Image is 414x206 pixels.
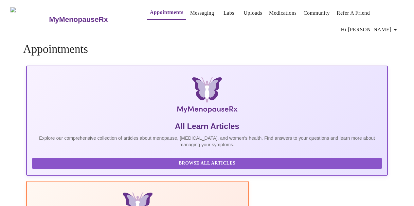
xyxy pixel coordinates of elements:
[49,15,108,24] h3: MyMenopauseRx
[301,7,333,20] button: Community
[32,121,382,132] h5: All Learn Articles
[147,6,186,20] button: Appointments
[32,158,382,169] button: Browse All Articles
[341,25,399,34] span: Hi [PERSON_NAME]
[224,8,234,18] a: Labs
[338,23,402,36] button: Hi [PERSON_NAME]
[86,77,327,116] img: MyMenopauseRx Logo
[303,8,330,18] a: Community
[190,8,214,18] a: Messaging
[48,8,134,31] a: MyMenopauseRx
[10,7,48,32] img: MyMenopauseRx Logo
[32,160,383,166] a: Browse All Articles
[219,7,240,20] button: Labs
[337,8,370,18] a: Refer a Friend
[266,7,299,20] button: Medications
[150,8,183,17] a: Appointments
[39,159,375,167] span: Browse All Articles
[23,43,391,56] h4: Appointments
[269,8,297,18] a: Medications
[244,8,262,18] a: Uploads
[241,7,265,20] button: Uploads
[334,7,373,20] button: Refer a Friend
[32,135,382,148] p: Explore our comprehensive collection of articles about menopause, [MEDICAL_DATA], and women's hea...
[188,7,217,20] button: Messaging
